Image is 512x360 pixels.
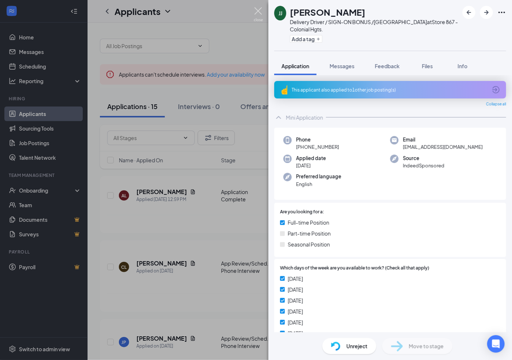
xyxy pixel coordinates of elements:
[282,63,309,69] span: Application
[487,335,505,353] div: Open Intercom Messenger
[296,162,326,169] span: [DATE]
[288,307,303,316] span: [DATE]
[292,87,487,93] div: This applicant also applied to 1 other job posting(s)
[288,240,330,248] span: Seasonal Position
[486,101,506,107] span: Collapse all
[482,8,491,17] svg: ArrowRight
[296,173,341,180] span: Preferred language
[403,155,445,162] span: Source
[274,113,283,122] svg: ChevronUp
[422,63,433,69] span: Files
[480,6,493,19] button: ArrowRight
[458,63,468,69] span: Info
[296,136,339,143] span: Phone
[288,229,331,237] span: Part-time Position
[403,136,483,143] span: Email
[296,155,326,162] span: Applied date
[492,85,500,94] svg: ArrowCircle
[290,18,459,33] div: Delivery Driver / SIGN-ON BONUS /[GEOGRAPHIC_DATA] at Store 867 - Colonial Hgts.
[288,286,303,294] span: [DATE]
[288,275,303,283] span: [DATE]
[279,9,282,17] div: JJ
[403,162,445,169] span: IndeedSponsored
[330,63,354,69] span: Messages
[288,218,329,227] span: Full-time Position
[288,318,303,326] span: [DATE]
[288,329,303,337] span: [DATE]
[286,114,323,121] div: Mini Application
[296,181,341,188] span: English
[375,63,400,69] span: Feedback
[409,342,444,350] span: Move to stage
[280,265,429,272] span: Which days of the week are you available to work? (Check all that apply)
[346,342,368,350] span: Unreject
[465,8,473,17] svg: ArrowLeftNew
[497,8,506,17] svg: Ellipses
[288,297,303,305] span: [DATE]
[290,35,322,43] button: PlusAdd a tag
[280,209,324,216] span: Are you looking for a:
[462,6,476,19] button: ArrowLeftNew
[403,143,483,151] span: [EMAIL_ADDRESS][DOMAIN_NAME]
[290,6,365,18] h1: [PERSON_NAME]
[316,37,321,41] svg: Plus
[296,143,339,151] span: [PHONE_NUMBER]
